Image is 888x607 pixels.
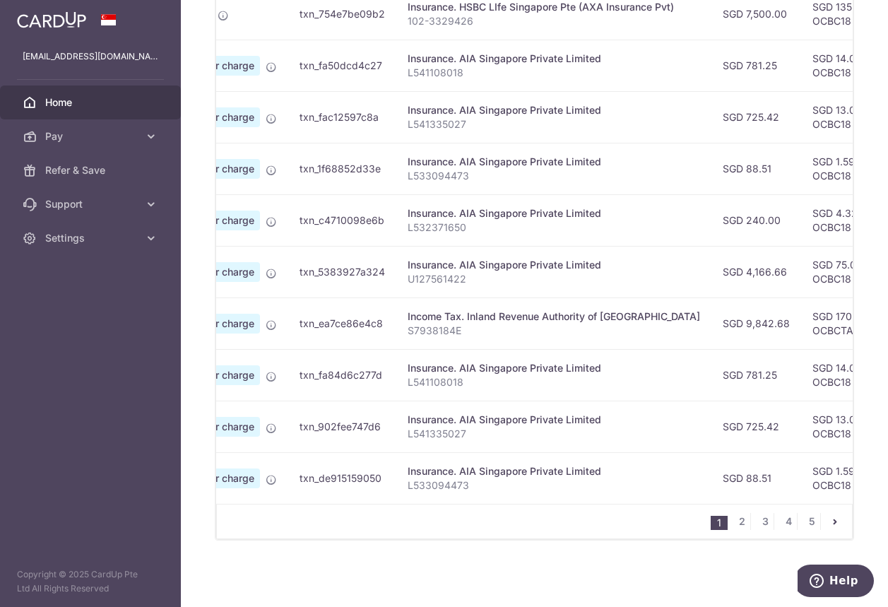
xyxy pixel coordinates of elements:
div: Insurance. AIA Singapore Private Limited [408,464,700,478]
td: SGD 9,842.68 [711,297,801,349]
td: txn_fac12597c8a [288,91,396,143]
td: txn_5383927a324 [288,246,396,297]
td: txn_ea7ce86e4c8 [288,297,396,349]
span: Support [45,197,138,211]
p: L541108018 [408,375,700,389]
div: Income Tax. Inland Revenue Authority of [GEOGRAPHIC_DATA] [408,310,700,324]
td: SGD 725.42 [711,91,801,143]
td: SGD 781.25 [711,40,801,91]
p: L541335027 [408,427,700,441]
p: S7938184E [408,324,700,338]
td: txn_de915159050 [288,452,396,504]
span: Settings [45,231,138,245]
iframe: Opens a widget where you can find more information [798,565,874,600]
a: 2 [733,513,750,530]
td: txn_fa84d6c277d [288,349,396,401]
span: Pay [45,129,138,143]
span: Refer & Save [45,163,138,177]
p: L541335027 [408,117,700,131]
td: SGD 781.25 [711,349,801,401]
td: txn_fa50dcd4c27 [288,40,396,91]
td: txn_1f68852d33e [288,143,396,194]
a: 5 [803,513,820,530]
td: SGD 4,166.66 [711,246,801,297]
td: SGD 88.51 [711,143,801,194]
div: Insurance. AIA Singapore Private Limited [408,258,700,272]
div: Insurance. AIA Singapore Private Limited [408,155,700,169]
p: L533094473 [408,169,700,183]
td: txn_902fee747d6 [288,401,396,452]
a: 4 [780,513,797,530]
p: U127561422 [408,272,700,286]
p: L533094473 [408,478,700,493]
span: Home [45,95,138,110]
td: SGD 725.42 [711,401,801,452]
div: Insurance. AIA Singapore Private Limited [408,206,700,220]
p: L532371650 [408,220,700,235]
div: Insurance. AIA Singapore Private Limited [408,52,700,66]
li: 1 [711,516,728,530]
div: Insurance. AIA Singapore Private Limited [408,103,700,117]
div: Insurance. AIA Singapore Private Limited [408,361,700,375]
a: 3 [757,513,774,530]
div: Insurance. AIA Singapore Private Limited [408,413,700,427]
img: CardUp [17,11,86,28]
p: 102-3329426 [408,14,700,28]
p: [EMAIL_ADDRESS][DOMAIN_NAME] [23,49,158,64]
td: SGD 240.00 [711,194,801,246]
p: L541108018 [408,66,700,80]
td: txn_c4710098e6b [288,194,396,246]
nav: pager [711,505,852,538]
td: SGD 88.51 [711,452,801,504]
